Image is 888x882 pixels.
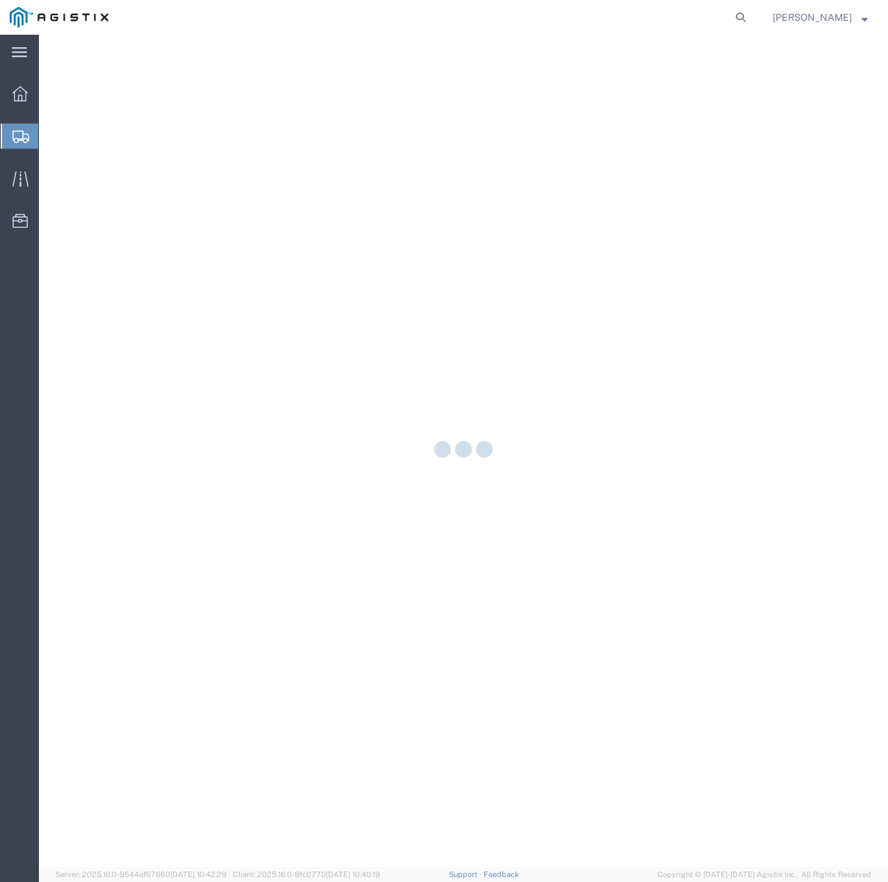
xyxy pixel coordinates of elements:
[170,870,227,879] span: [DATE] 10:42:29
[772,9,869,26] button: [PERSON_NAME]
[449,870,484,879] a: Support
[484,870,519,879] a: Feedback
[326,870,380,879] span: [DATE] 10:40:19
[773,10,852,25] span: Eric Timmerman
[233,870,380,879] span: Client: 2025.16.0-8fc0770
[10,7,108,28] img: logo
[657,869,871,881] span: Copyright © [DATE]-[DATE] Agistix Inc., All Rights Reserved
[56,870,227,879] span: Server: 2025.16.0-9544af67660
